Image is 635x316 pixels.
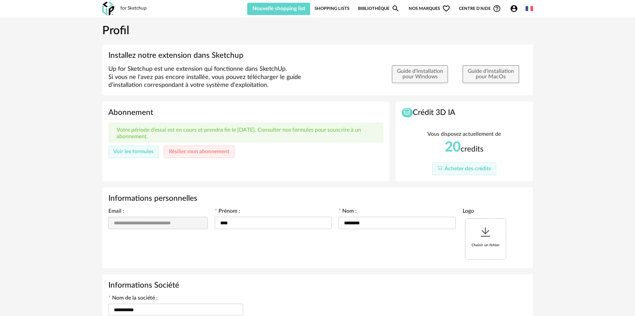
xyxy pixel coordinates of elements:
div: Vous disposez actuellement de [427,130,501,138]
h3: Crédit 3D IA [402,108,527,118]
button: Acheter des crédits [432,162,496,175]
div: for Sketchup [120,5,147,12]
div: Up for Sketchup est une extension qui fonctionne dans SketchUp. Si vous ne l'avez pas encore inst... [105,65,335,89]
img: fr [526,5,533,12]
span: 20 [445,140,461,154]
span: Nos marques [409,2,450,15]
span: Voir les formules [113,149,154,154]
button: Voir les formules [108,146,159,158]
h3: Abonnement [108,108,383,118]
label: Nom : [339,209,357,215]
div: credits [445,140,484,155]
h3: Informations personnelles [108,194,527,203]
a: Shopping Lists [315,2,349,15]
h1: Profil [102,24,533,39]
a: BibliothèqueMagnify icon [358,2,400,15]
h3: Installez notre extension dans Sketchup [108,51,527,61]
span: Help Circle Outline icon [493,4,501,13]
button: Guide d'installationpour Windows [392,65,448,83]
span: Account Circle icon [510,4,518,13]
h3: Informations Société [108,280,527,290]
button: Guide d'installationpour MacOs [463,65,519,83]
label: Email : [108,209,124,215]
span: Centre d'aideHelp Circle Outline icon [459,4,501,13]
span: Nouvelle shopping list [252,6,305,11]
span: Magnify icon [392,4,400,13]
div: Choisir un fichier [465,219,506,259]
span: Account Circle icon [510,4,521,13]
label: Logo [463,209,474,215]
a: Guide d'installationpour MacOs [463,74,519,80]
img: OXP [102,2,114,16]
p: Votre période d’essai est en cours et prendra fin le [DATE]. Consulter nos formules pour souscrir... [117,127,375,140]
span: Résilier mon abonnement [169,149,229,154]
span: Heart Outline icon [442,4,450,13]
button: Résilier mon abonnement [164,146,235,158]
label: Prénom : [215,209,240,215]
label: Nom de la société : [108,295,158,302]
a: Guide d'installationpour Windows [392,74,448,80]
span: Acheter des crédits [445,166,491,171]
button: Nouvelle shopping list [247,3,310,15]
